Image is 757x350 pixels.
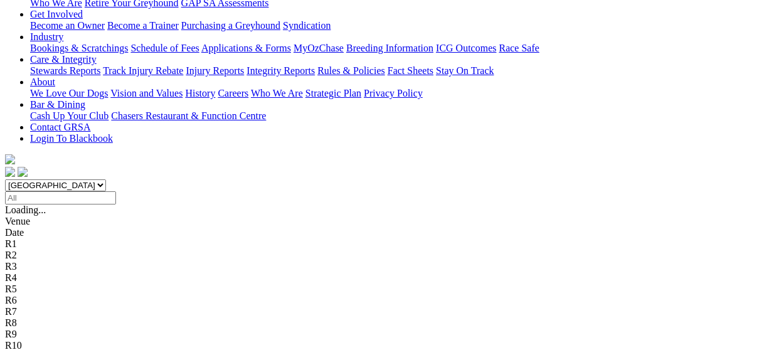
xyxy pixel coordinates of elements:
[30,88,752,99] div: About
[30,20,752,31] div: Get Involved
[5,284,752,295] div: R5
[30,65,100,76] a: Stewards Reports
[30,20,105,31] a: Become an Owner
[5,216,752,227] div: Venue
[30,43,128,53] a: Bookings & Scratchings
[5,306,752,317] div: R7
[5,272,752,284] div: R4
[5,261,752,272] div: R3
[30,9,83,19] a: Get Involved
[107,20,179,31] a: Become a Trainer
[30,88,108,98] a: We Love Our Dogs
[364,88,423,98] a: Privacy Policy
[30,54,97,65] a: Care & Integrity
[246,65,315,76] a: Integrity Reports
[30,110,109,121] a: Cash Up Your Club
[181,20,280,31] a: Purchasing a Greyhound
[5,227,752,238] div: Date
[436,43,496,53] a: ICG Outcomes
[30,110,752,122] div: Bar & Dining
[30,122,90,132] a: Contact GRSA
[5,204,46,215] span: Loading...
[30,31,63,42] a: Industry
[30,133,113,144] a: Login To Blackbook
[283,20,331,31] a: Syndication
[294,43,344,53] a: MyOzChase
[186,65,244,76] a: Injury Reports
[5,295,752,306] div: R6
[5,154,15,164] img: logo-grsa-white.png
[201,43,291,53] a: Applications & Forms
[185,88,215,98] a: History
[317,65,385,76] a: Rules & Policies
[18,167,28,177] img: twitter.svg
[5,329,752,340] div: R9
[30,65,752,77] div: Care & Integrity
[5,191,116,204] input: Select date
[103,65,183,76] a: Track Injury Rebate
[388,65,433,76] a: Fact Sheets
[5,238,752,250] div: R1
[110,88,183,98] a: Vision and Values
[111,110,266,121] a: Chasers Restaurant & Function Centre
[499,43,539,53] a: Race Safe
[30,43,752,54] div: Industry
[251,88,303,98] a: Who We Are
[30,77,55,87] a: About
[346,43,433,53] a: Breeding Information
[30,99,85,110] a: Bar & Dining
[305,88,361,98] a: Strategic Plan
[130,43,199,53] a: Schedule of Fees
[5,167,15,177] img: facebook.svg
[5,250,752,261] div: R2
[436,65,494,76] a: Stay On Track
[5,317,752,329] div: R8
[218,88,248,98] a: Careers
